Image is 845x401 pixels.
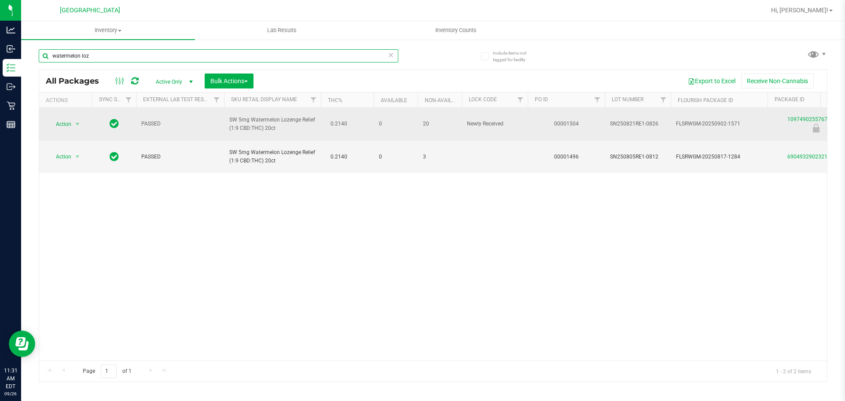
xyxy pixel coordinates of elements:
[379,120,412,128] span: 0
[209,92,224,107] a: Filter
[72,118,83,130] span: select
[326,118,352,130] span: 0.2140
[46,97,88,103] div: Actions
[388,49,394,61] span: Clear
[229,148,316,165] span: SW 5mg Watermelon Lozenge Relief (1:9 CBD:THC) 20ct
[369,21,543,40] a: Inventory Counts
[229,116,316,132] span: SW 5mg Watermelon Lozenge Relief (1:9 CBD:THC) 20ct
[656,92,671,107] a: Filter
[467,120,522,128] span: Newly Received
[493,50,537,63] span: Include items not tagged for facility
[769,364,818,378] span: 1 - 2 of 2 items
[306,92,321,107] a: Filter
[7,82,15,91] inline-svg: Outbound
[48,118,72,130] span: Action
[775,96,805,103] a: Package ID
[787,116,837,122] a: 1097490255767515
[423,120,456,128] span: 20
[195,21,369,40] a: Lab Results
[46,76,108,86] span: All Packages
[21,21,195,40] a: Inventory
[379,153,412,161] span: 0
[7,26,15,34] inline-svg: Analytics
[554,121,579,127] a: 00001504
[141,120,219,128] span: PASSED
[787,154,837,160] a: 6904932902321906
[39,49,398,63] input: Search Package ID, Item Name, SKU, Lot or Part Number...
[535,96,548,103] a: PO ID
[75,364,139,378] span: Page of 1
[771,7,828,14] span: Hi, [PERSON_NAME]!
[110,118,119,130] span: In Sync
[110,151,119,163] span: In Sync
[60,7,120,14] span: [GEOGRAPHIC_DATA]
[9,331,35,357] iframe: Resource center
[231,96,297,103] a: Sku Retail Display Name
[381,97,407,103] a: Available
[21,26,195,34] span: Inventory
[141,153,219,161] span: PASSED
[513,92,528,107] a: Filter
[143,96,212,103] a: External Lab Test Result
[48,151,72,163] span: Action
[326,151,352,163] span: 0.2140
[210,77,248,85] span: Bulk Actions
[678,97,733,103] a: Flourish Package ID
[7,120,15,129] inline-svg: Reports
[7,101,15,110] inline-svg: Retail
[423,153,456,161] span: 3
[328,97,342,103] a: THC%
[741,74,814,88] button: Receive Non-Cannabis
[205,74,253,88] button: Bulk Actions
[121,92,136,107] a: Filter
[7,44,15,53] inline-svg: Inbound
[610,120,665,128] span: SN250821RE1-0826
[255,26,309,34] span: Lab Results
[423,26,489,34] span: Inventory Counts
[590,92,605,107] a: Filter
[72,151,83,163] span: select
[4,367,17,390] p: 11:31 AM EDT
[610,153,665,161] span: SN250805RE1-0812
[425,97,464,103] a: Non-Available
[469,96,497,103] a: Lock Code
[99,96,133,103] a: Sync Status
[101,364,117,378] input: 1
[676,120,762,128] span: FLSRWGM-20250902-1571
[676,153,762,161] span: FLSRWGM-20250817-1284
[7,63,15,72] inline-svg: Inventory
[4,390,17,397] p: 09/26
[682,74,741,88] button: Export to Excel
[554,154,579,160] a: 00001496
[612,96,643,103] a: Lot Number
